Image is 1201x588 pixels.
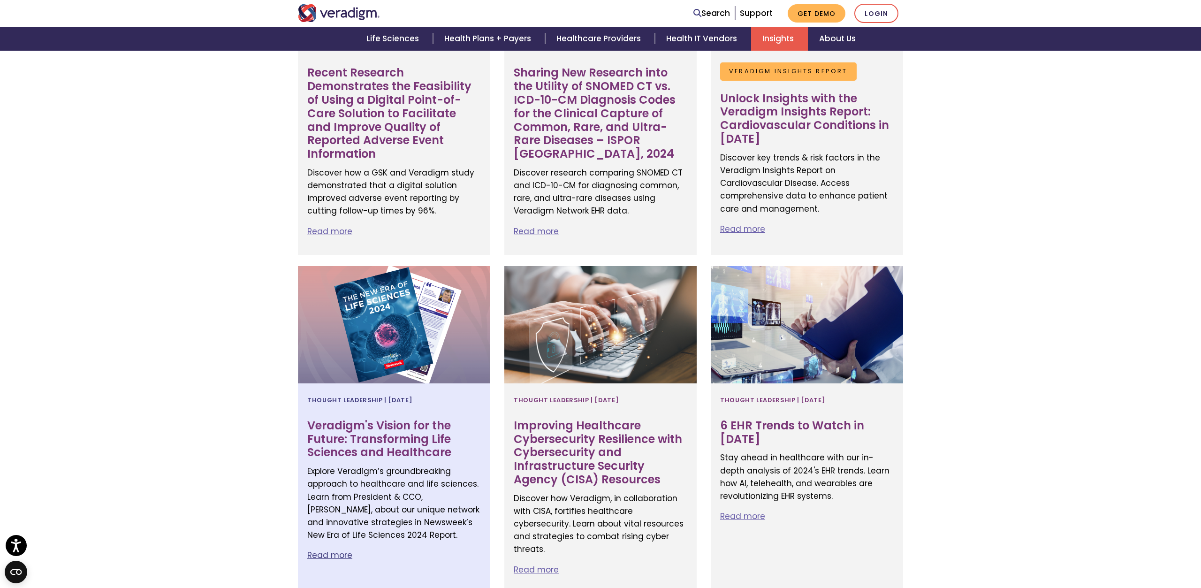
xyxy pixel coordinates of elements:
a: Health IT Vendors [655,27,751,51]
a: Health Plans + Payers [433,27,545,51]
button: Open CMP widget [5,561,27,583]
span: Thought Leadership | [DATE] [307,393,412,408]
a: Healthcare Providers [545,27,655,51]
p: Discover key trends & risk factors in the Veradigm Insights Report on Cardiovascular Disease. Acc... [720,152,894,215]
a: Login [854,4,898,23]
a: Search [693,7,730,20]
p: Discover how Veradigm, in collaboration with CISA, fortifies healthcare cybersecurity. Learn abou... [514,492,687,556]
h3: Recent Research Demonstrates the Feasibility of Using a Digital Point-of-Care Solution to Facilit... [307,66,481,161]
span: Thought Leadership | [DATE] [720,393,825,408]
h3: Sharing New Research into the Utility of SNOMED CT vs. ICD-10-CM Diagnosis Codes for the Clinical... [514,66,687,161]
a: Read more [514,564,559,575]
a: Read more [720,223,765,235]
h3: Unlock Insights with the Veradigm Insights Report: Cardiovascular Conditions in [DATE] [720,92,894,146]
span: Veradigm Insights Report [720,62,857,80]
a: Get Demo [788,4,845,23]
p: Stay ahead in healthcare with our in-depth analysis of 2024's EHR trends. Learn how AI, telehealt... [720,451,894,503]
h3: Improving Healthcare Cybersecurity Resilience with Cybersecurity and Infrastructure Security Agen... [514,419,687,487]
a: Read more [307,226,352,237]
h3: 6 EHR Trends to Watch in [DATE] [720,419,894,446]
a: Life Sciences [355,27,433,51]
p: Discover how a GSK and Veradigm study demonstrated that a digital solution improved adverse event... [307,167,481,218]
a: Insights [751,27,808,51]
a: Read more [514,226,559,237]
a: Read more [720,511,765,522]
p: Discover research comparing SNOMED CT and ICD-10-CM for diagnosing common, rare, and ultra-rare d... [514,167,687,218]
a: About Us [808,27,867,51]
a: Support [740,8,773,19]
span: Thought Leadership | [DATE] [514,393,619,408]
img: Veradigm logo [298,4,380,22]
p: Explore Veradigm’s groundbreaking approach to healthcare and life sciences. Learn from President ... [307,465,481,542]
a: Read more [307,550,352,561]
h3: Veradigm's Vision for the Future: Transforming Life Sciences and Healthcare [307,419,481,459]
